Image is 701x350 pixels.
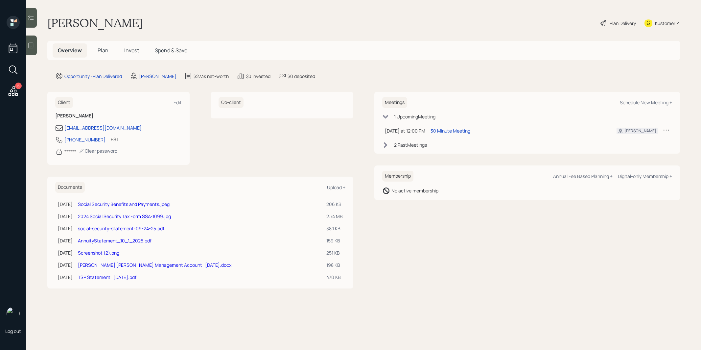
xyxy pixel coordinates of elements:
[385,127,425,134] div: [DATE] at 12:00 PM
[78,238,152,244] a: AnnuityStatement_10_1_2025.pdf
[15,83,22,89] div: 6
[47,16,143,30] h1: [PERSON_NAME]
[382,171,413,182] h6: Membership
[391,187,438,194] div: No active membership
[431,127,470,134] div: 30 Minute Meeting
[610,20,636,27] div: Plan Delivery
[111,136,119,143] div: EST
[139,73,176,80] div: [PERSON_NAME]
[124,47,139,54] span: Invest
[326,225,343,232] div: 38.1 KB
[78,250,119,256] a: Screenshot (2).png
[78,262,231,268] a: [PERSON_NAME] [PERSON_NAME] Management Account_[DATE].docx
[78,225,164,232] a: social-security-statement-09-24-25.pdf
[219,97,244,108] h6: Co-client
[78,201,170,207] a: Social Security Benefits and Payments.jpeg
[58,225,73,232] div: [DATE]
[58,262,73,268] div: [DATE]
[326,201,343,208] div: 206 KB
[64,136,105,143] div: [PHONE_NUMBER]
[7,307,20,320] img: treva-nostdahl-headshot.png
[58,274,73,281] div: [DATE]
[55,97,73,108] h6: Client
[394,141,427,148] div: 2 Past Meeting s
[194,73,229,80] div: $273k net-worth
[246,73,270,80] div: $0 invested
[55,113,182,119] h6: [PERSON_NAME]
[553,173,613,179] div: Annual Fee Based Planning +
[618,173,672,179] div: Digital-only Membership +
[326,249,343,256] div: 251 KB
[326,213,343,220] div: 2.74 MB
[58,201,73,208] div: [DATE]
[5,328,21,334] div: Log out
[327,184,345,190] div: Upload +
[655,20,675,27] div: Kustomer
[64,124,142,131] div: [EMAIL_ADDRESS][DOMAIN_NAME]
[78,213,171,219] a: 2024 Social Security Tax Form SSA-1099.jpg
[326,262,343,268] div: 198 KB
[55,182,85,193] h6: Documents
[155,47,187,54] span: Spend & Save
[326,237,343,244] div: 159 KB
[326,274,343,281] div: 470 KB
[78,274,136,280] a: TSP Statement_[DATE].pdf
[98,47,108,54] span: Plan
[394,113,435,120] div: 1 Upcoming Meeting
[58,47,82,54] span: Overview
[288,73,315,80] div: $0 deposited
[58,213,73,220] div: [DATE]
[382,97,407,108] h6: Meetings
[174,99,182,106] div: Edit
[624,128,656,134] div: [PERSON_NAME]
[58,249,73,256] div: [DATE]
[64,73,122,80] div: Opportunity · Plan Delivered
[79,148,117,154] div: Clear password
[58,237,73,244] div: [DATE]
[620,99,672,106] div: Schedule New Meeting +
